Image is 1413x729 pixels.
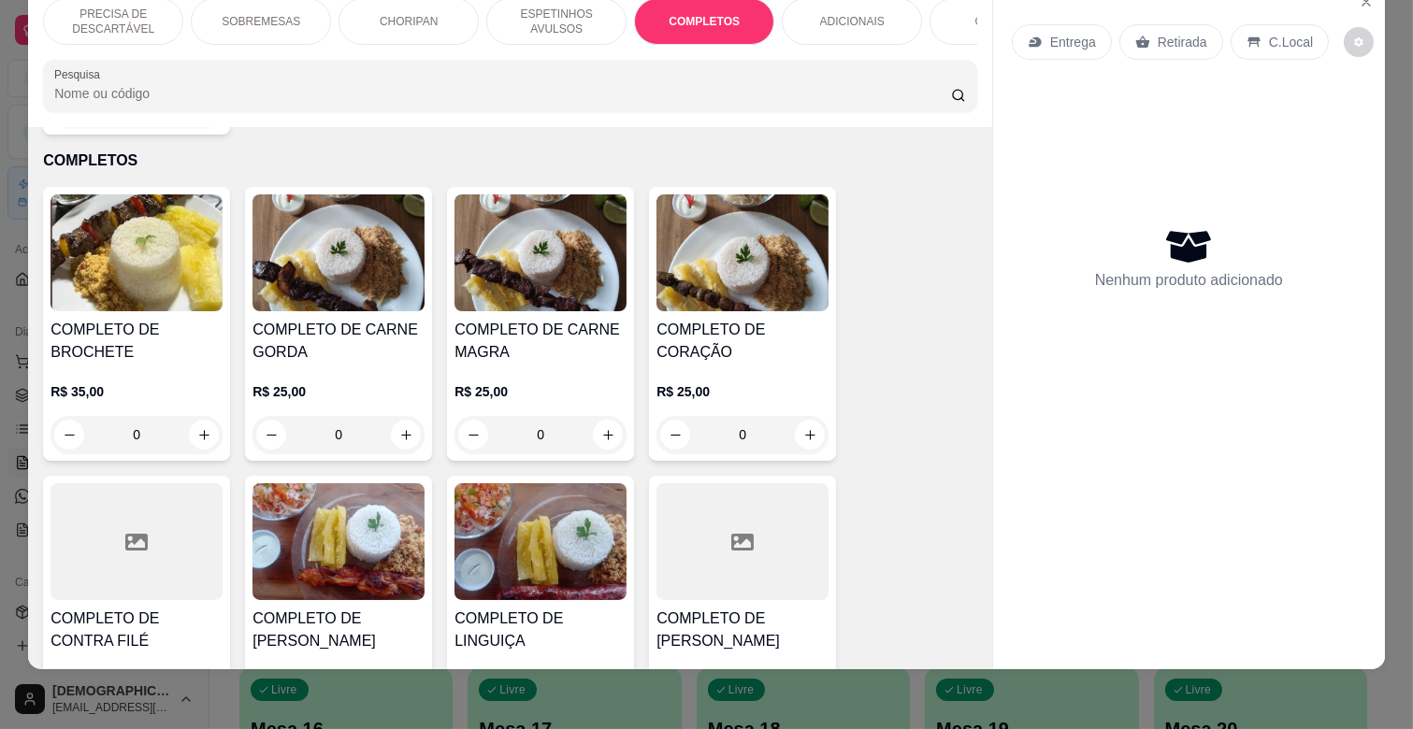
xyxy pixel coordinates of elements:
h4: COMPLETO DE [PERSON_NAME] [252,607,425,652]
p: COMBOS [975,14,1025,29]
p: R$ 35,00 [50,382,223,401]
p: R$ 25,00 [656,382,829,401]
label: Pesquisa [54,66,107,82]
p: Entrega [1050,33,1096,51]
input: Pesquisa [54,84,951,103]
p: PRECISA DE DESCARTÁVEL [59,7,167,36]
p: ADICIONAIS [820,14,885,29]
img: product-image [454,194,627,311]
p: C.Local [1269,33,1313,51]
p: SOBREMESAS [222,14,300,29]
img: product-image [454,483,627,600]
h4: COMPLETO DE CARNE MAGRA [454,319,627,364]
h4: COMPLETO DE LINGUIÇA [454,607,627,652]
p: R$ 25,00 [252,382,425,401]
img: product-image [656,194,829,311]
p: COMPLETOS [669,14,740,29]
h4: COMPLETO DE CARNE GORDA [252,319,425,364]
h4: COMPLETO DE [PERSON_NAME] [656,607,829,652]
p: COMPLETOS [43,150,977,172]
img: product-image [252,194,425,311]
h4: COMPLETO DE BROCHETE [50,319,223,364]
img: product-image [252,483,425,600]
img: product-image [50,194,223,311]
p: ESPETINHOS AVULSOS [502,7,611,36]
h4: COMPLETO DE CORAÇÃO [656,319,829,364]
p: R$ 25,00 [454,382,627,401]
h4: COMPLETO DE CONTRA FILÉ [50,607,223,652]
button: decrease-product-quantity [1344,27,1374,57]
p: CHORIPAN [380,14,438,29]
p: Retirada [1158,33,1207,51]
p: Nenhum produto adicionado [1095,269,1283,292]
